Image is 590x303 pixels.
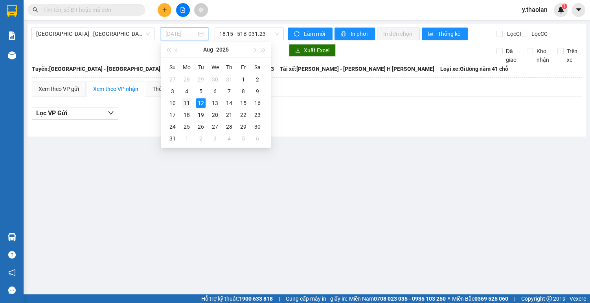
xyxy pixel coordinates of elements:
[180,85,194,97] td: 2025-08-04
[208,61,222,74] th: We
[201,294,273,303] span: Hỗ trợ kỹ thuật:
[36,28,150,40] span: Sài Gòn - Đắk Lắk
[250,109,265,121] td: 2025-08-23
[236,97,250,109] td: 2025-08-15
[180,97,194,109] td: 2025-08-11
[196,87,206,96] div: 5
[216,42,229,57] button: 2025
[250,74,265,85] td: 2025-08-02
[8,251,16,259] span: question-circle
[208,74,222,85] td: 2025-07-30
[158,3,171,17] button: plus
[33,7,38,13] span: search
[8,269,16,276] span: notification
[377,28,420,40] button: In đơn chọn
[279,294,280,303] span: |
[250,97,265,109] td: 2025-08-16
[250,61,265,74] th: Sa
[196,110,206,120] div: 19
[250,85,265,97] td: 2025-08-09
[253,122,262,131] div: 30
[182,87,191,96] div: 4
[250,133,265,144] td: 2025-09-06
[239,98,248,108] div: 15
[224,134,234,143] div: 4
[165,85,180,97] td: 2025-08-03
[224,110,234,120] div: 21
[239,122,248,131] div: 29
[222,133,236,144] td: 2025-09-04
[564,47,582,64] span: Trên xe
[546,296,552,301] span: copyright
[203,42,213,57] button: Aug
[194,109,208,121] td: 2025-08-19
[222,61,236,74] th: Th
[222,85,236,97] td: 2025-08-07
[180,133,194,144] td: 2025-09-01
[162,7,167,13] span: plus
[168,110,177,120] div: 17
[557,6,564,13] img: icon-new-feature
[286,294,347,303] span: Cung cấp máy in - giấy in:
[8,51,16,59] img: warehouse-icon
[182,122,191,131] div: 25
[182,75,191,84] div: 28
[180,109,194,121] td: 2025-08-18
[210,122,220,131] div: 27
[176,3,190,17] button: file-add
[8,286,16,294] span: message
[250,121,265,133] td: 2025-08-30
[349,294,446,303] span: Miền Nam
[8,233,16,241] img: warehouse-icon
[180,7,186,13] span: file-add
[224,75,234,84] div: 31
[194,74,208,85] td: 2025-07-29
[32,66,160,72] b: Tuyến: [GEOGRAPHIC_DATA] - [GEOGRAPHIC_DATA]
[180,74,194,85] td: 2025-07-28
[93,85,138,93] div: Xem theo VP nhận
[208,97,222,109] td: 2025-08-13
[165,30,197,38] input: 12/08/2025
[288,28,333,40] button: syncLàm mới
[194,61,208,74] th: Tu
[428,31,435,37] span: bar-chart
[253,98,262,108] div: 16
[562,4,567,9] sup: 1
[514,294,515,303] span: |
[196,122,206,131] div: 26
[239,134,248,143] div: 5
[210,110,220,120] div: 20
[253,87,262,96] div: 9
[43,6,136,14] input: Tìm tên, số ĐT hoặc mã đơn
[224,98,234,108] div: 14
[168,122,177,131] div: 24
[196,134,206,143] div: 2
[210,98,220,108] div: 13
[236,133,250,144] td: 2025-09-05
[575,6,582,13] span: caret-down
[208,133,222,144] td: 2025-09-03
[289,44,336,57] button: downloadXuất Excel
[165,109,180,121] td: 2025-08-17
[335,28,375,40] button: printerIn phơi
[180,61,194,74] th: Mo
[196,75,206,84] div: 29
[108,110,114,116] span: down
[516,5,554,15] span: y.thaolan
[452,294,508,303] span: Miền Bắc
[194,3,208,17] button: aim
[422,28,468,40] button: bar-chartThống kê
[210,75,220,84] div: 30
[165,74,180,85] td: 2025-07-27
[304,30,326,38] span: Làm mới
[210,134,220,143] div: 3
[448,297,450,300] span: ⚪️
[165,97,180,109] td: 2025-08-10
[236,61,250,74] th: Fr
[182,98,191,108] div: 11
[236,85,250,97] td: 2025-08-08
[351,30,369,38] span: In phơi
[239,87,248,96] div: 8
[239,75,248,84] div: 1
[528,30,549,38] span: Lọc CC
